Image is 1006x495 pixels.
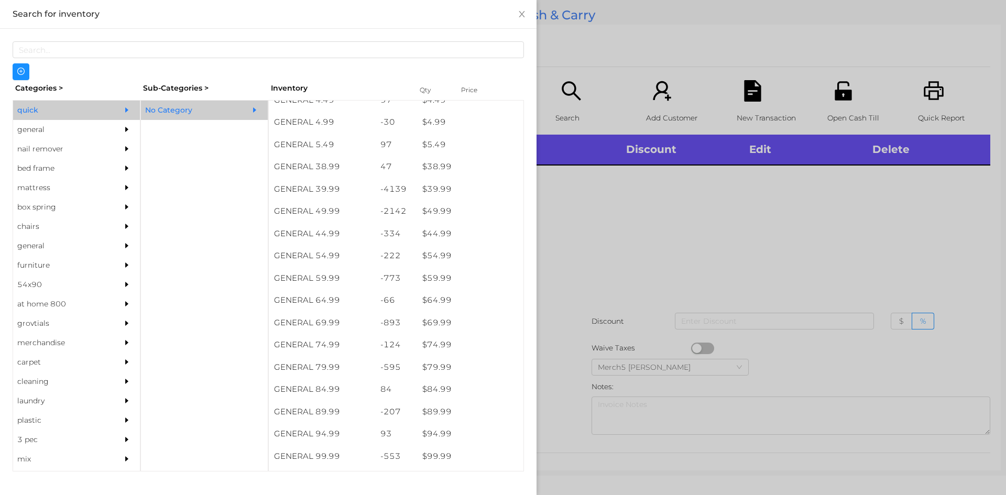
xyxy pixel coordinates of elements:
[123,416,130,424] i: icon: caret-right
[375,423,418,445] div: 93
[123,184,130,191] i: icon: caret-right
[417,111,523,134] div: $ 4.99
[417,289,523,312] div: $ 64.99
[417,245,523,267] div: $ 54.99
[417,445,523,468] div: $ 99.99
[269,467,375,490] div: GENERAL 109.99
[123,436,130,443] i: icon: caret-right
[13,236,108,256] div: general
[417,312,523,334] div: $ 69.99
[375,156,418,178] div: 47
[123,320,130,327] i: icon: caret-right
[123,203,130,211] i: icon: caret-right
[13,178,108,197] div: mattress
[269,134,375,156] div: GENERAL 5.49
[13,63,29,80] button: icon: plus-circle
[375,245,418,267] div: -222
[375,223,418,245] div: -334
[13,120,108,139] div: general
[417,401,523,423] div: $ 89.99
[417,156,523,178] div: $ 38.99
[13,333,108,353] div: merchandise
[375,401,418,423] div: -207
[375,200,418,223] div: -2142
[375,267,418,290] div: -773
[417,200,523,223] div: $ 49.99
[269,267,375,290] div: GENERAL 59.99
[123,223,130,230] i: icon: caret-right
[417,134,523,156] div: $ 5.49
[13,197,108,217] div: box spring
[13,101,108,120] div: quick
[13,353,108,372] div: carpet
[375,178,418,201] div: -4139
[417,356,523,379] div: $ 79.99
[13,256,108,275] div: furniture
[251,106,258,114] i: icon: caret-right
[123,106,130,114] i: icon: caret-right
[13,159,108,178] div: bed frame
[375,445,418,468] div: -553
[123,455,130,463] i: icon: caret-right
[13,294,108,314] div: at home 800
[269,312,375,334] div: GENERAL 69.99
[13,314,108,333] div: grovtials
[13,8,524,20] div: Search for inventory
[123,164,130,172] i: icon: caret-right
[123,339,130,346] i: icon: caret-right
[269,401,375,423] div: GENERAL 89.99
[123,300,130,307] i: icon: caret-right
[375,111,418,134] div: -30
[13,372,108,391] div: cleaning
[375,356,418,379] div: -595
[141,101,236,120] div: No Category
[269,423,375,445] div: GENERAL 94.99
[375,334,418,356] div: -124
[140,80,268,96] div: Sub-Categories >
[123,261,130,269] i: icon: caret-right
[417,267,523,290] div: $ 59.99
[417,178,523,201] div: $ 39.99
[417,467,523,490] div: $ 109.99
[269,178,375,201] div: GENERAL 39.99
[269,334,375,356] div: GENERAL 74.99
[375,289,418,312] div: -66
[13,391,108,411] div: laundry
[269,445,375,468] div: GENERAL 99.99
[269,223,375,245] div: GENERAL 44.99
[13,217,108,236] div: chairs
[123,397,130,404] i: icon: caret-right
[417,423,523,445] div: $ 94.99
[13,469,108,488] div: appliances
[13,449,108,469] div: mix
[417,378,523,401] div: $ 84.99
[518,10,526,18] i: icon: close
[269,378,375,401] div: GENERAL 84.99
[271,83,407,94] div: Inventory
[123,242,130,249] i: icon: caret-right
[375,312,418,334] div: -893
[269,356,375,379] div: GENERAL 79.99
[13,139,108,159] div: nail remover
[123,145,130,152] i: icon: caret-right
[13,411,108,430] div: plastic
[123,358,130,366] i: icon: caret-right
[13,430,108,449] div: 3 pec
[417,83,449,97] div: Qty
[123,378,130,385] i: icon: caret-right
[269,111,375,134] div: GENERAL 4.99
[13,80,140,96] div: Categories >
[375,378,418,401] div: 84
[123,281,130,288] i: icon: caret-right
[269,245,375,267] div: GENERAL 54.99
[417,334,523,356] div: $ 74.99
[269,289,375,312] div: GENERAL 64.99
[375,467,418,490] div: -23
[458,83,500,97] div: Price
[269,156,375,178] div: GENERAL 38.99
[13,41,524,58] input: Search...
[13,275,108,294] div: 54x90
[417,223,523,245] div: $ 44.99
[123,126,130,133] i: icon: caret-right
[269,200,375,223] div: GENERAL 49.99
